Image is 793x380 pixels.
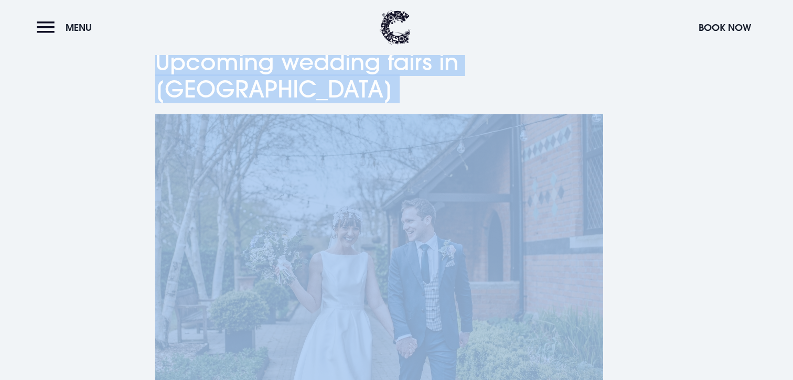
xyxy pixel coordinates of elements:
h2: Upcoming wedding fairs in [GEOGRAPHIC_DATA] [155,48,638,104]
button: Menu [37,16,97,39]
button: Book Now [693,16,756,39]
img: Clandeboye Lodge [380,10,411,45]
span: Menu [66,21,92,34]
